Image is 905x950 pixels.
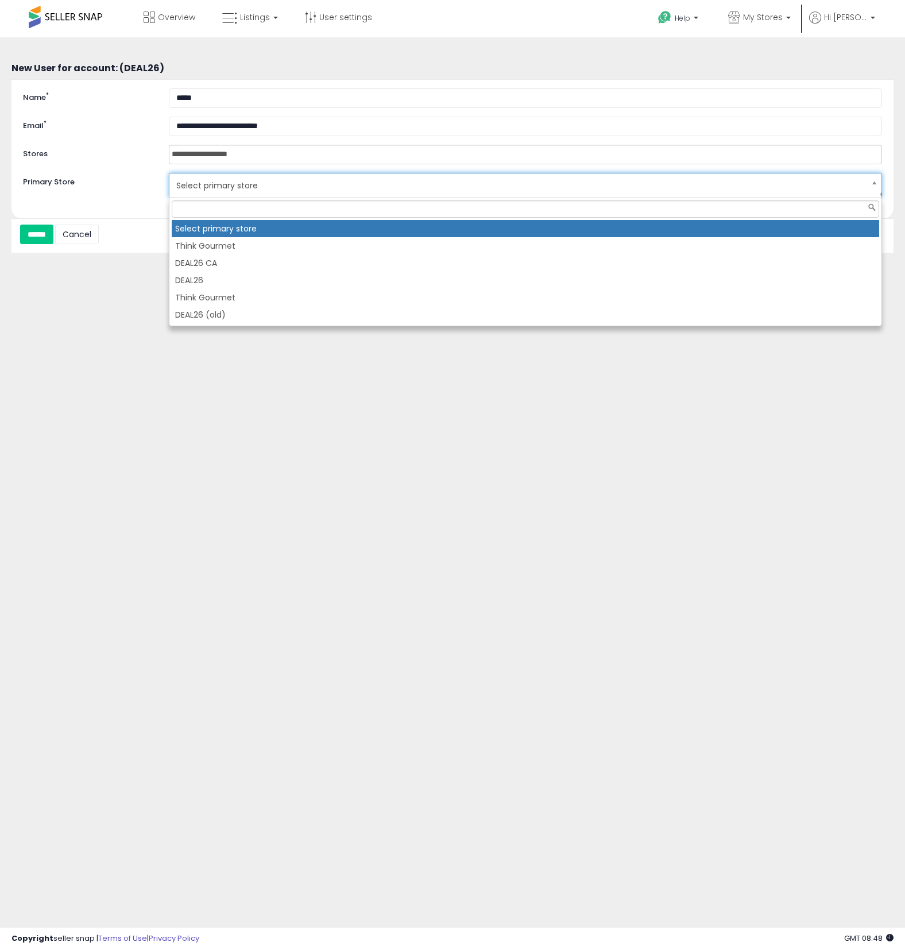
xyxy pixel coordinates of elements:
[809,11,875,37] a: Hi [PERSON_NAME]
[172,306,879,323] li: DEAL26 (old)
[172,254,879,272] li: DEAL26 CA
[675,13,690,23] span: Help
[14,117,160,132] label: Email
[172,220,879,237] li: Select primary store
[14,88,160,103] label: Name
[14,173,160,188] label: Primary Store
[11,63,894,74] h3: New User for account: (DEAL26)
[55,225,99,244] a: Cancel
[172,272,879,289] li: DEAL26
[743,11,783,23] span: My Stores
[649,2,710,37] a: Help
[824,11,867,23] span: Hi [PERSON_NAME]
[158,11,195,23] span: Overview
[176,176,860,195] span: Select primary store
[240,11,270,23] span: Listings
[172,289,879,306] li: Think Gourmet
[658,10,672,25] i: Get Help
[172,237,879,254] li: Think Gourmet
[14,145,160,160] label: Stores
